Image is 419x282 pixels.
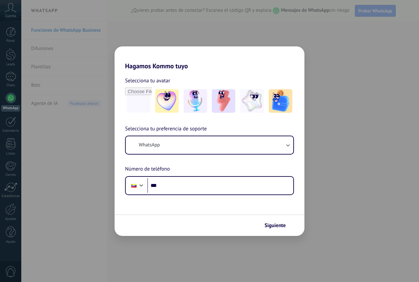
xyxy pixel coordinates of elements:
[125,76,170,85] span: Selecciona tu avatar
[155,89,179,113] img: -1.jpeg
[212,89,235,113] img: -3.jpeg
[139,142,160,148] span: WhatsApp
[184,89,207,113] img: -2.jpeg
[125,165,170,174] span: Número de teléfono
[115,46,304,70] h2: Hagamos Kommo tuyo
[240,89,264,113] img: -4.jpeg
[125,125,207,133] span: Selecciona tu preferencia de soporte
[262,220,295,231] button: Siguiente
[128,179,140,192] div: Venezuela: + 58
[126,136,293,154] button: WhatsApp
[264,223,286,228] span: Siguiente
[269,89,292,113] img: -5.jpeg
